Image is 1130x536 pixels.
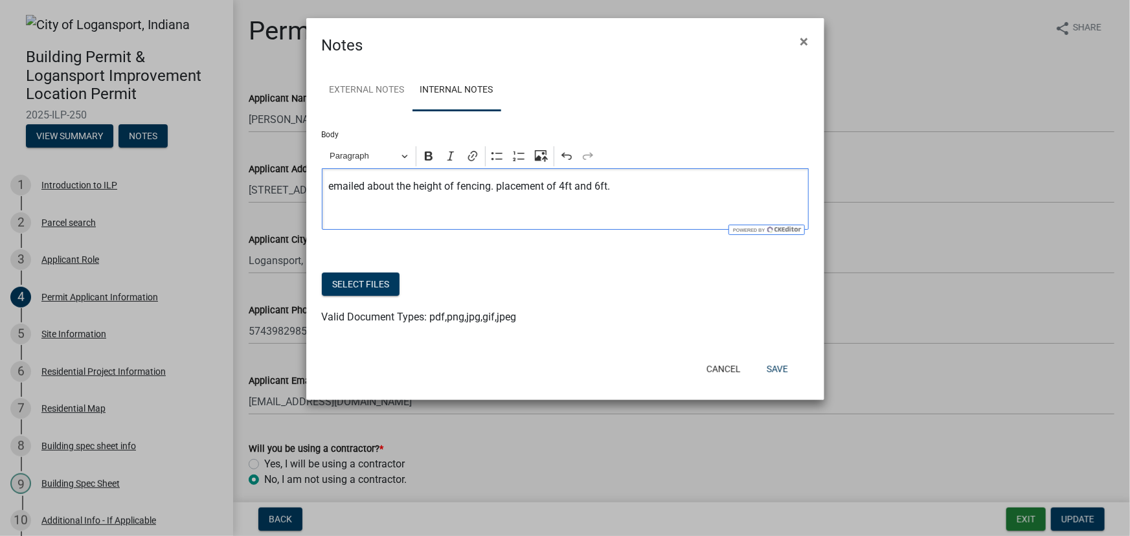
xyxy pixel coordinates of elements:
button: Select files [322,273,400,296]
div: Editor editing area: main. Press Alt+0 for help. [322,168,809,230]
a: External Notes [322,70,412,111]
h4: Notes [322,34,363,57]
button: Cancel [696,357,751,381]
a: Internal Notes [412,70,501,111]
div: Editor toolbar [322,144,809,168]
span: × [800,32,809,50]
label: Body [322,131,339,139]
button: Paragraph, Heading [324,146,413,166]
button: Save [756,357,798,381]
button: Close [790,23,819,60]
span: Powered by [732,227,765,233]
p: emailed about the height of fencing. placement of 4ft and 6ft. [328,179,802,194]
span: Paragraph [330,148,397,164]
span: Valid Document Types: pdf,png,jpg,gif,jpeg [322,311,517,323]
